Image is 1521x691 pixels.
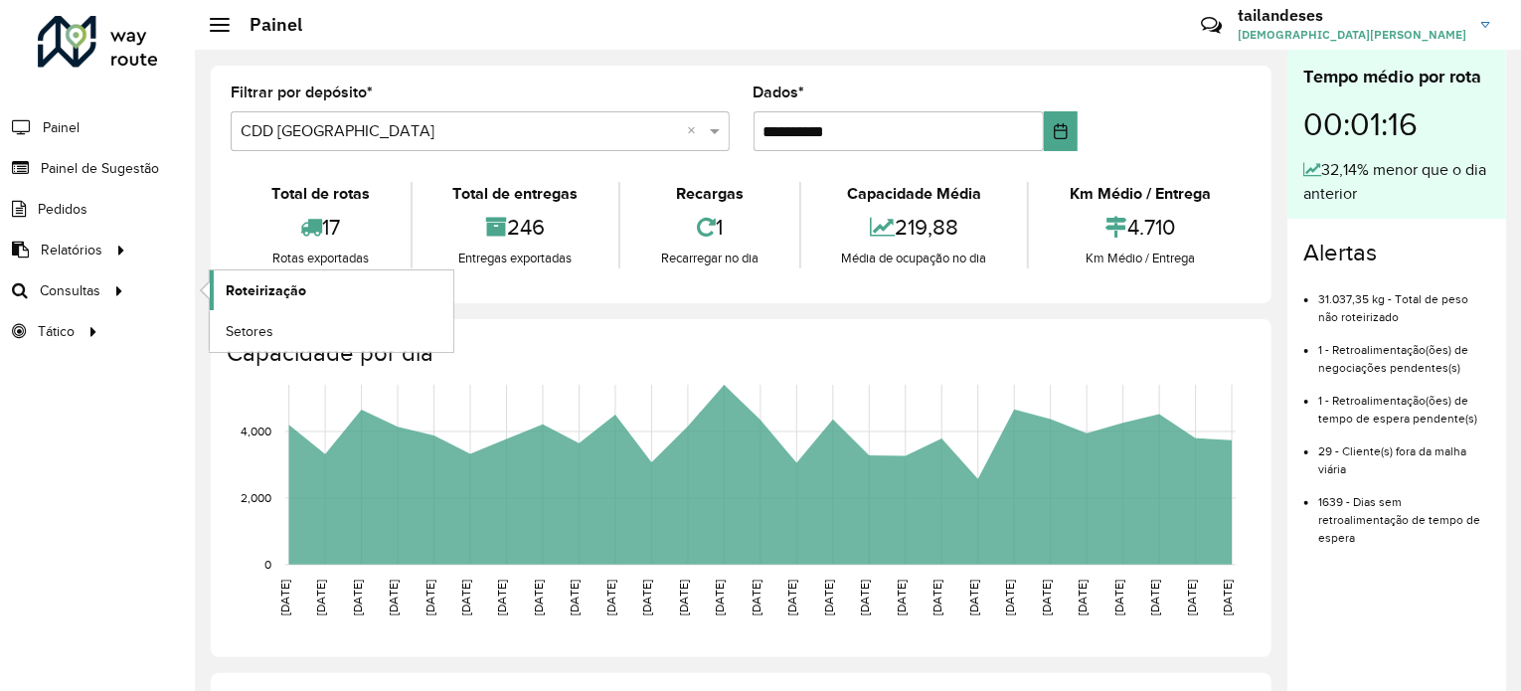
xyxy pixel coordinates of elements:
text: [DATE] [1112,580,1125,615]
font: 32,14% menor que o dia anterior [1303,161,1486,202]
text: [DATE] [1076,580,1089,615]
font: Painel [43,120,80,135]
text: [DATE] [532,580,545,615]
font: Pedidos [38,202,87,217]
text: [DATE] [387,580,400,615]
font: 246 [507,215,545,239]
font: 17 [322,215,340,239]
text: [DATE] [423,580,436,615]
font: 219,88 [895,215,958,239]
font: 29 - Cliente(s) fora da malha viária [1318,444,1466,475]
a: Roteirização [210,270,453,310]
font: 1 - Retroalimentação(ões) de negociações pendentes(s) [1318,343,1468,374]
text: [DATE] [1221,580,1234,615]
text: [DATE] [714,580,727,615]
a: Setores [210,311,453,351]
text: [DATE] [677,580,690,615]
font: Relatórios [41,243,102,258]
text: [DATE] [496,580,509,615]
text: [DATE] [785,580,798,615]
text: [DATE] [750,580,762,615]
font: Consultas [40,283,100,298]
text: [DATE] [569,580,582,615]
font: tailandeses [1238,5,1323,25]
text: 0 [264,558,271,571]
text: [DATE] [1148,580,1161,615]
text: [DATE] [314,580,327,615]
font: Média de ocupação no dia [842,251,987,265]
font: Tático [38,324,75,339]
font: Setores [226,324,273,339]
text: [DATE] [604,580,617,615]
text: [DATE] [822,580,835,615]
font: Km Médio / Entrega [1086,251,1195,265]
font: 1639 - Dias sem retroalimentação de tempo de espera [1318,495,1480,544]
text: [DATE] [930,580,943,615]
font: Total de rotas [271,185,370,202]
text: 2,000 [241,491,271,504]
font: Alertas [1303,240,1377,265]
button: Escolha a data [1044,111,1078,151]
text: 4,000 [241,425,271,437]
font: 31.037,35 kg - Total de peso não roteirizado [1318,292,1468,323]
font: 1 - Retroalimentação(ões) de tempo de espera pendente(s) [1318,394,1477,425]
text: [DATE] [351,580,364,615]
font: Capacidade por dia [227,340,433,366]
font: Total de entregas [452,185,578,202]
text: [DATE] [641,580,654,615]
font: Dados [754,84,799,100]
text: [DATE] [967,580,980,615]
font: Recarregar no dia [661,251,759,265]
font: [DEMOGRAPHIC_DATA][PERSON_NAME] [1238,27,1466,42]
a: Contato Rápido [1190,4,1233,47]
font: Filtrar por depósito [231,84,367,100]
font: Rotas exportadas [272,251,369,265]
text: [DATE] [278,580,291,615]
span: Clear all [688,119,705,143]
text: [DATE] [1040,580,1053,615]
text: [DATE] [858,580,871,615]
font: Capacidade Média [847,185,981,202]
font: Km Médio / Entrega [1070,185,1211,202]
text: [DATE] [1185,580,1198,615]
font: Roteirização [226,282,306,298]
text: [DATE] [895,580,908,615]
font: 4.710 [1127,215,1175,239]
text: [DATE] [1003,580,1016,615]
text: [DATE] [459,580,472,615]
font: Painel de Sugestão [41,161,159,176]
font: Recargas [676,185,744,202]
font: 00:01:16 [1303,107,1418,141]
font: Entregas exportadas [458,251,572,265]
font: Tempo médio por rota [1303,67,1481,86]
font: Painel [250,13,302,36]
font: 1 [716,215,723,239]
